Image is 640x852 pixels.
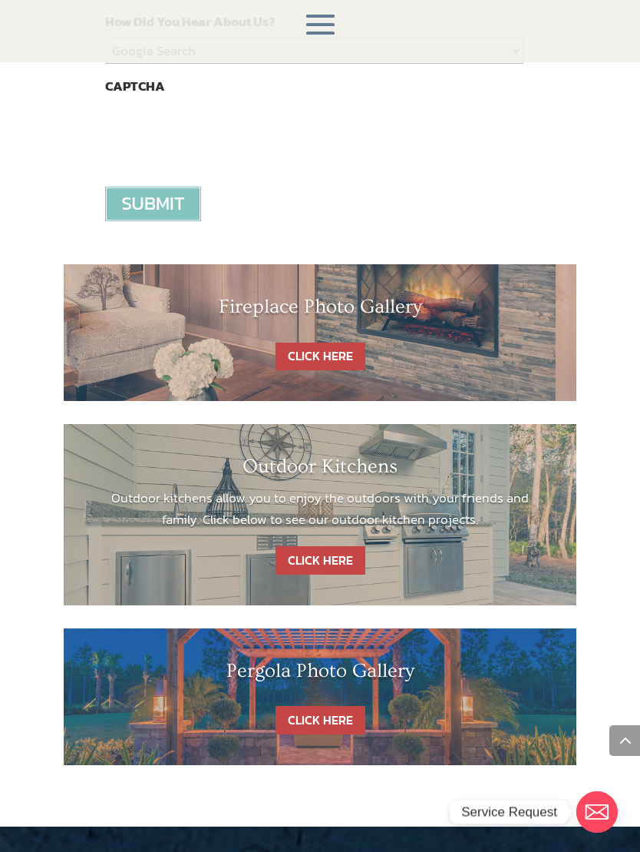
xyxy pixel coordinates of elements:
p: Outdoor kitchens allow you to enjoy the outdoors with your friends and family. Click below to see... [94,487,545,532]
a: CLICK HERE [275,343,365,371]
h1: Outdoor Kitchens [94,455,545,486]
h1: Fireplace Photo Gallery [94,295,545,327]
a: CLICK HERE [275,546,365,575]
h1: Pergola Photo Gallery [94,659,545,691]
a: Email [576,791,618,833]
label: CAPTCHA [105,78,165,94]
a: CLICK HERE [275,706,365,734]
input: Submit [105,187,201,221]
iframe: reCAPTCHA [105,102,338,162]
